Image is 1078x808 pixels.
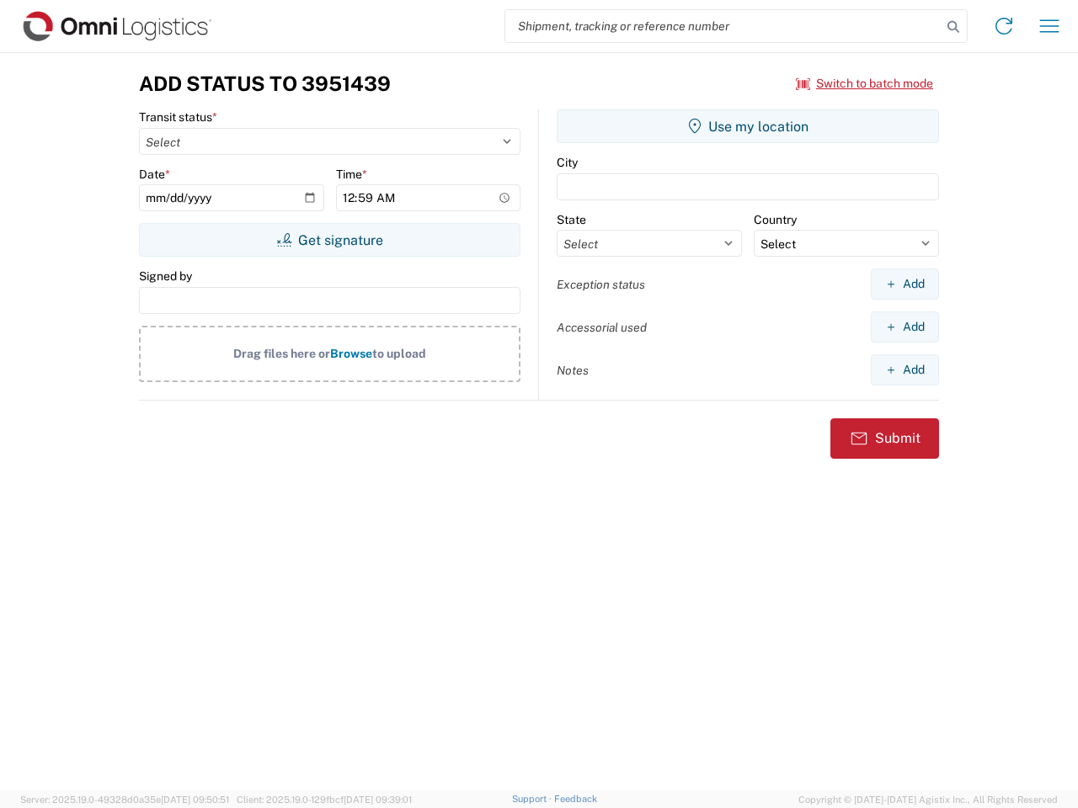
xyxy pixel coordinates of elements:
[336,167,367,182] label: Time
[557,109,939,143] button: Use my location
[754,212,797,227] label: Country
[871,311,939,343] button: Add
[557,155,578,170] label: City
[512,794,554,804] a: Support
[139,167,170,182] label: Date
[557,320,647,335] label: Accessorial used
[557,363,589,378] label: Notes
[372,347,426,360] span: to upload
[871,354,939,385] button: Add
[871,268,939,300] button: Add
[344,795,412,805] span: [DATE] 09:39:01
[139,223,520,257] button: Get signature
[330,347,372,360] span: Browse
[20,795,229,805] span: Server: 2025.19.0-49328d0a35e
[557,212,586,227] label: State
[796,70,933,98] button: Switch to batch mode
[139,268,192,284] label: Signed by
[554,794,597,804] a: Feedback
[161,795,229,805] span: [DATE] 09:50:51
[139,109,217,125] label: Transit status
[233,347,330,360] span: Drag files here or
[139,72,391,96] h3: Add Status to 3951439
[557,277,645,292] label: Exception status
[798,792,1058,807] span: Copyright © [DATE]-[DATE] Agistix Inc., All Rights Reserved
[505,10,942,42] input: Shipment, tracking or reference number
[237,795,412,805] span: Client: 2025.19.0-129fbcf
[830,418,939,459] button: Submit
